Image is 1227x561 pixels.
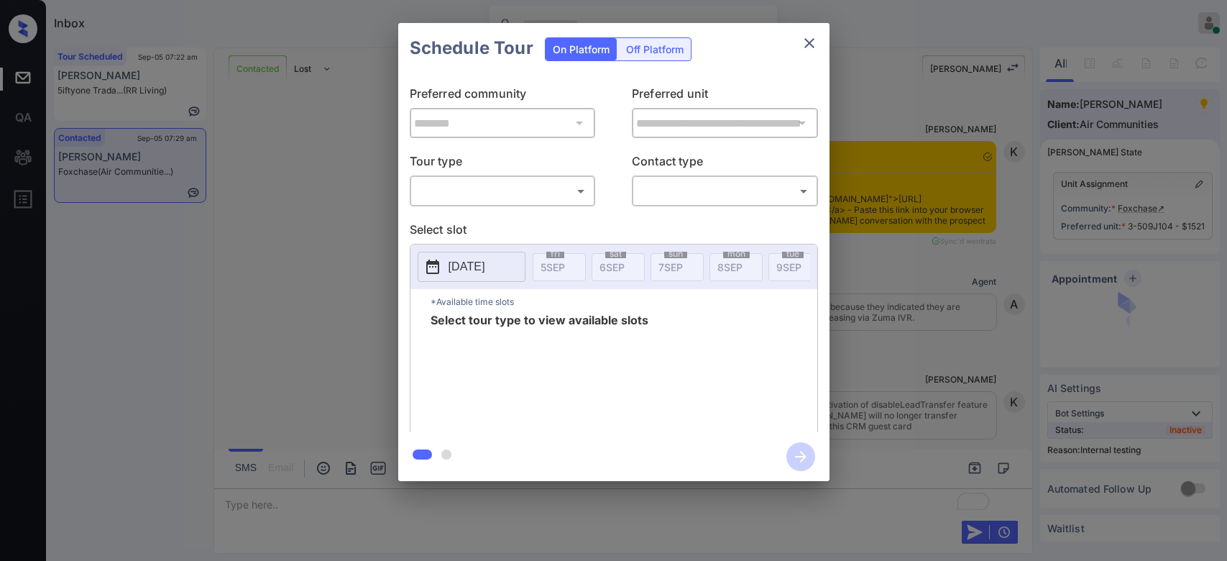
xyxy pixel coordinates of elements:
h2: Schedule Tour [398,23,545,73]
p: [DATE] [449,258,485,275]
div: Off Platform [619,38,691,60]
button: close [795,29,824,58]
p: Preferred unit [632,85,818,108]
p: Select slot [410,221,818,244]
div: On Platform [546,38,617,60]
p: Preferred community [410,85,596,108]
p: *Available time slots [431,289,817,314]
button: [DATE] [418,252,525,282]
p: Contact type [632,152,818,175]
p: Tour type [410,152,596,175]
span: Select tour type to view available slots [431,314,648,429]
